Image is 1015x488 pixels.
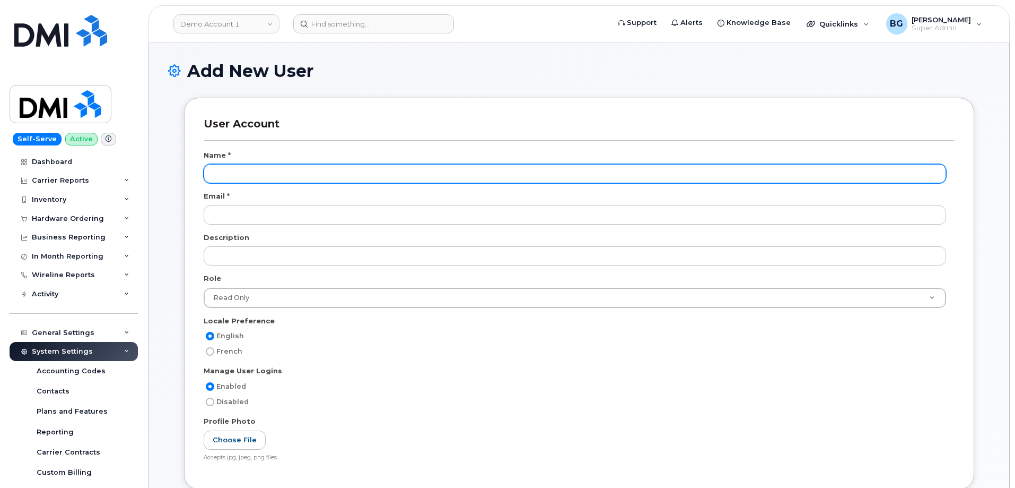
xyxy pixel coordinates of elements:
h3: User Account [204,117,955,140]
input: English [206,332,214,340]
label: Manage User Logins [204,366,282,376]
span: Read Only [207,293,249,303]
label: Choose File [204,431,266,450]
span: English [216,332,244,340]
div: Accepts jpg, jpeg, png files [204,454,946,462]
input: Disabled [206,398,214,406]
h1: Add New User [168,62,990,80]
label: Profile Photo [204,416,256,426]
input: French [206,347,214,356]
label: Locale Preference [204,316,275,326]
label: Email * [204,191,230,201]
label: Name * [204,150,231,160]
input: Enabled [206,382,214,391]
label: Disabled [204,396,249,408]
label: Enabled [204,380,246,393]
label: Role [204,273,221,284]
span: French [216,347,242,355]
a: Read Only [204,288,946,307]
label: Description [204,233,249,243]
